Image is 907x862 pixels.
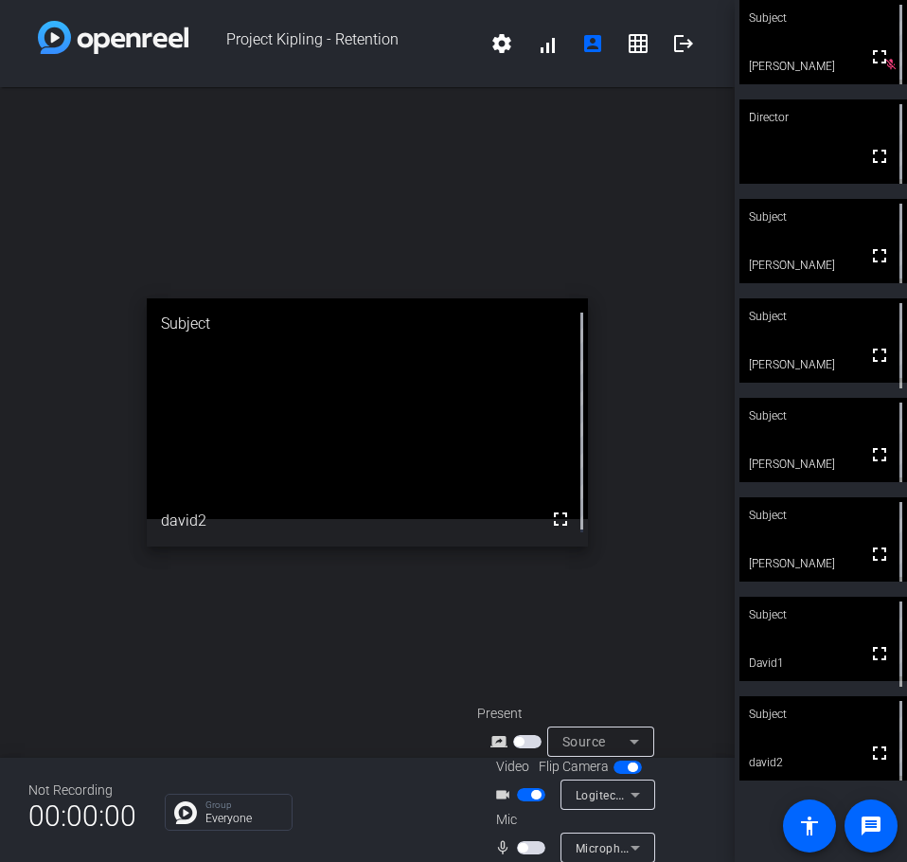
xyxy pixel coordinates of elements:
mat-icon: fullscreen [868,642,891,665]
mat-icon: fullscreen [868,742,891,764]
mat-icon: fullscreen [868,543,891,566]
div: Present [477,704,667,724]
div: Subject [147,298,588,350]
mat-icon: fullscreen [868,145,891,168]
mat-icon: mic_none [494,836,517,859]
mat-icon: accessibility [798,815,821,837]
div: Director [739,99,907,135]
span: Project Kipling - Retention [188,21,479,66]
span: Microphone (13- Logitech BRIO) (046d:085e) [576,840,821,855]
mat-icon: screen_share_outline [490,730,513,753]
mat-icon: fullscreen [868,443,891,466]
div: Subject [739,298,907,334]
p: Everyone [205,813,282,824]
div: Subject [739,497,907,533]
mat-icon: logout [672,32,695,55]
img: white-gradient.svg [38,21,188,54]
div: Subject [739,398,907,434]
mat-icon: fullscreen [868,244,891,267]
mat-icon: settings [490,32,513,55]
span: Source [562,734,606,749]
mat-icon: fullscreen [549,508,572,530]
span: Flip Camera [539,757,609,777]
mat-icon: account_box [581,32,604,55]
mat-icon: fullscreen [868,344,891,367]
div: Not Recording [28,781,136,800]
span: Video [496,757,529,777]
mat-icon: videocam_outline [494,783,517,806]
mat-icon: fullscreen [868,45,891,68]
div: Mic [477,810,667,830]
img: Chat Icon [174,801,197,824]
span: 00:00:00 [28,793,136,839]
p: Group [205,800,282,810]
button: signal_cellular_alt [525,21,570,66]
div: Subject [739,696,907,732]
mat-icon: message [860,815,882,837]
span: Logitech BRIO (046d:085e) [576,787,723,802]
div: Subject [739,597,907,633]
div: Subject [739,199,907,235]
mat-icon: grid_on [627,32,649,55]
